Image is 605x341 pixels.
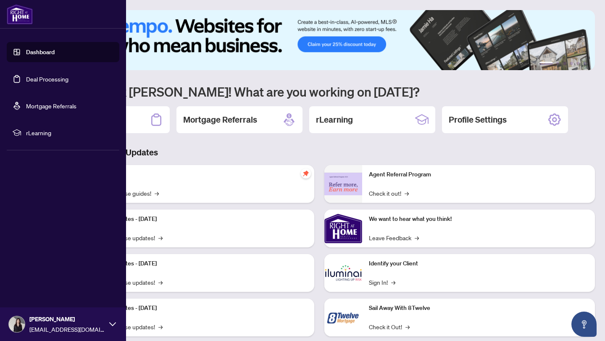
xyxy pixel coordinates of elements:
p: We want to hear what you think! [369,215,588,224]
h2: Mortgage Referrals [183,114,257,126]
p: Platform Updates - [DATE] [88,215,308,224]
button: 6 [583,62,587,65]
img: Agent Referral Program [324,173,362,196]
p: Identify your Client [369,259,588,268]
p: Platform Updates - [DATE] [88,304,308,313]
button: Open asap [571,312,597,337]
a: Leave Feedback→ [369,233,419,242]
span: [EMAIL_ADDRESS][DOMAIN_NAME] [29,325,105,334]
span: → [405,322,410,331]
span: → [158,278,163,287]
a: Sign In!→ [369,278,395,287]
a: Dashboard [26,48,55,56]
span: pushpin [301,168,311,178]
a: Mortgage Referrals [26,102,76,110]
h1: Welcome back [PERSON_NAME]! What are you working on [DATE]? [44,84,595,100]
a: Check it out!→ [369,189,409,198]
img: Slide 0 [44,10,595,70]
h2: rLearning [316,114,353,126]
button: 2 [556,62,560,65]
button: 1 [539,62,553,65]
img: We want to hear what you think! [324,210,362,247]
p: Platform Updates - [DATE] [88,259,308,268]
p: Self-Help [88,170,308,179]
button: 3 [563,62,566,65]
img: Identify your Client [324,254,362,292]
h2: Profile Settings [449,114,507,126]
button: 5 [576,62,580,65]
span: → [391,278,395,287]
img: logo [7,4,33,24]
a: Check it Out!→ [369,322,410,331]
span: → [405,189,409,198]
span: rLearning [26,128,113,137]
span: → [158,233,163,242]
h3: Brokerage & Industry Updates [44,147,595,158]
span: → [158,322,163,331]
span: → [415,233,419,242]
span: → [155,189,159,198]
p: Agent Referral Program [369,170,588,179]
p: Sail Away With 8Twelve [369,304,588,313]
img: Sail Away With 8Twelve [324,299,362,336]
a: Deal Processing [26,75,68,83]
span: [PERSON_NAME] [29,315,105,324]
button: 4 [570,62,573,65]
img: Profile Icon [9,316,25,332]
